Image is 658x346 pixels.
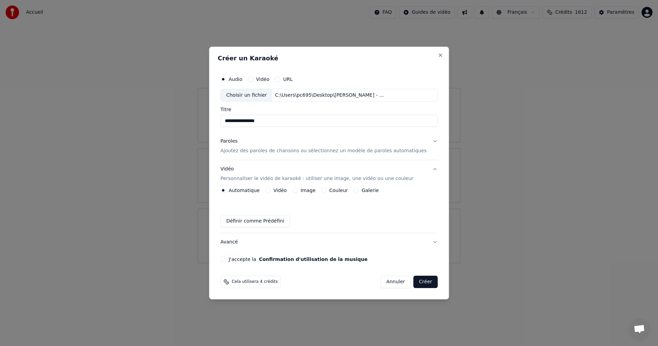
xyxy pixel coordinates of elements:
[220,233,438,251] button: Avancé
[232,279,278,285] span: Cela utilisera 4 crédits
[221,89,272,102] div: Choisir un fichier
[301,188,316,193] label: Image
[220,107,438,112] label: Titre
[414,276,438,288] button: Créer
[272,92,389,99] div: C:\Users\pc695\Desktop\[PERSON_NAME] - Ai Se Eu Te Pego - Video Oficial (Assim você me mata).mp3
[256,77,269,82] label: Vidéo
[362,188,379,193] label: Galerie
[220,148,427,155] p: Ajoutez des paroles de chansons ou sélectionnez un modèle de paroles automatiques
[220,133,438,160] button: ParolesAjoutez des paroles de chansons ou sélectionnez un modèle de paroles automatiques
[329,188,348,193] label: Couleur
[218,55,440,61] h2: Créer un Karaoké
[220,215,290,227] button: Définir comme Prédéfini
[220,138,237,145] div: Paroles
[220,175,413,182] p: Personnaliser le vidéo de karaoké : utiliser une image, une vidéo ou une couleur
[229,188,259,193] label: Automatique
[283,77,293,82] label: URL
[229,77,242,82] label: Audio
[380,276,411,288] button: Annuler
[259,257,368,262] button: J'accepte la
[273,188,287,193] label: Vidéo
[229,257,367,262] label: J'accepte la
[220,166,413,182] div: Vidéo
[220,188,438,233] div: VidéoPersonnaliser le vidéo de karaoké : utiliser une image, une vidéo ou une couleur
[220,160,438,188] button: VidéoPersonnaliser le vidéo de karaoké : utiliser une image, une vidéo ou une couleur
